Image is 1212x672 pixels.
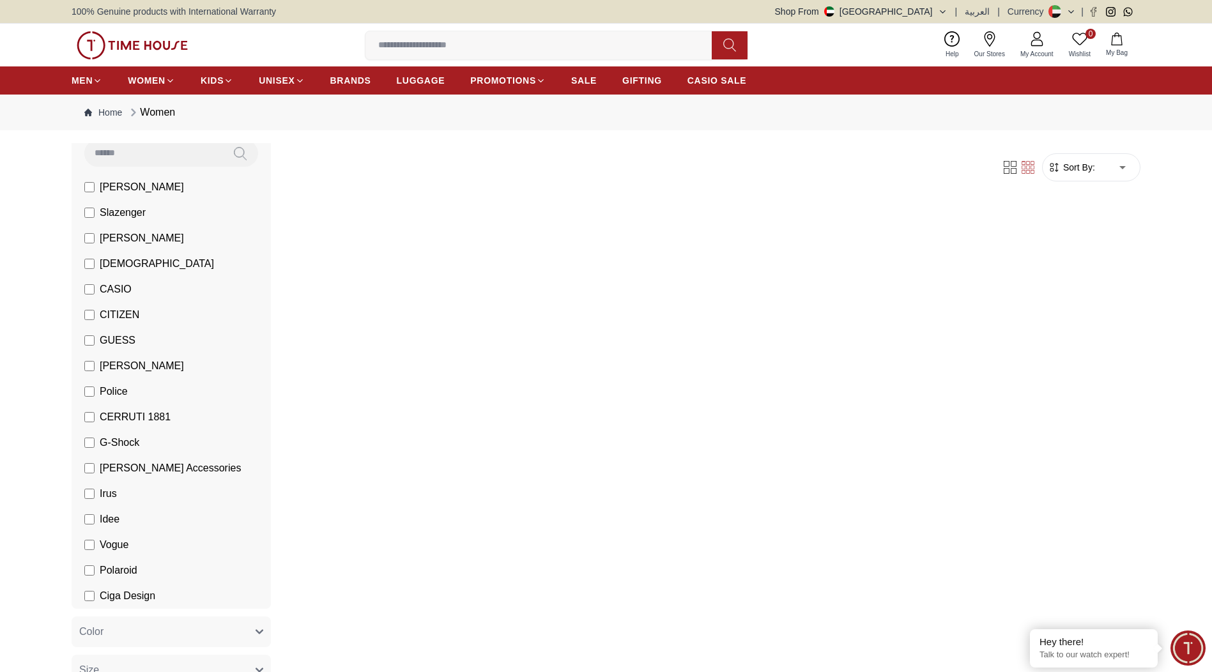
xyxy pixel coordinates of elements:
[1106,7,1116,17] a: Instagram
[84,182,95,192] input: [PERSON_NAME]
[84,438,95,448] input: G-Shock
[84,489,95,499] input: Irus
[824,6,834,17] img: United Arab Emirates
[622,74,662,87] span: GIFTING
[1081,5,1084,18] span: |
[940,49,964,59] span: Help
[1061,161,1095,174] span: Sort By:
[100,537,128,553] span: Vogue
[72,5,276,18] span: 100% Genuine products with International Warranty
[330,74,371,87] span: BRANDS
[967,29,1013,61] a: Our Stores
[330,69,371,92] a: BRANDS
[79,624,104,639] span: Color
[84,284,95,294] input: CASIO
[84,591,95,601] input: Ciga Design
[938,29,967,61] a: Help
[201,74,224,87] span: KIDS
[397,69,445,92] a: LUGGAGE
[775,5,947,18] button: Shop From[GEOGRAPHIC_DATA]
[201,69,233,92] a: KIDS
[84,565,95,576] input: Polaroid
[84,514,95,524] input: Idee
[470,74,536,87] span: PROMOTIONS
[84,310,95,320] input: CITIZEN
[127,105,175,120] div: Women
[1064,49,1096,59] span: Wishlist
[965,5,990,18] button: العربية
[84,412,95,422] input: CERRUTI 1881
[470,69,546,92] a: PROMOTIONS
[259,69,304,92] a: UNISEX
[100,205,146,220] span: Slazenger
[1015,49,1059,59] span: My Account
[100,179,184,195] span: [PERSON_NAME]
[100,384,128,399] span: Police
[100,409,171,425] span: CERRUTI 1881
[687,69,747,92] a: CASIO SALE
[128,74,165,87] span: WOMEN
[72,74,93,87] span: MEN
[84,463,95,473] input: [PERSON_NAME] Accessories
[77,31,188,59] img: ...
[72,95,1140,130] nav: Breadcrumb
[100,461,241,476] span: [PERSON_NAME] Accessories
[72,616,271,647] button: Color
[969,49,1010,59] span: Our Stores
[84,106,122,119] a: Home
[397,74,445,87] span: LUGGAGE
[100,486,117,501] span: Irus
[1039,650,1148,661] p: Talk to our watch expert!
[100,512,119,527] span: Idee
[571,69,597,92] a: SALE
[84,540,95,550] input: Vogue
[100,435,139,450] span: G-Shock
[84,208,95,218] input: Slazenger
[997,5,1000,18] span: |
[100,307,139,323] span: CITIZEN
[1085,29,1096,39] span: 0
[100,563,137,578] span: Polaroid
[84,361,95,371] input: [PERSON_NAME]
[1123,7,1133,17] a: Whatsapp
[84,335,95,346] input: GUESS
[1098,30,1135,60] button: My Bag
[1048,161,1095,174] button: Sort By:
[100,588,155,604] span: Ciga Design
[1061,29,1098,61] a: 0Wishlist
[955,5,958,18] span: |
[100,333,135,348] span: GUESS
[84,233,95,243] input: [PERSON_NAME]
[1039,636,1148,648] div: Hey there!
[1101,48,1133,57] span: My Bag
[72,69,102,92] a: MEN
[571,74,597,87] span: SALE
[1089,7,1098,17] a: Facebook
[100,282,132,297] span: CASIO
[100,256,214,271] span: [DEMOGRAPHIC_DATA]
[259,74,295,87] span: UNISEX
[84,386,95,397] input: Police
[1170,630,1206,666] div: Chat Widget
[100,358,184,374] span: [PERSON_NAME]
[128,69,175,92] a: WOMEN
[100,231,184,246] span: [PERSON_NAME]
[687,74,747,87] span: CASIO SALE
[84,259,95,269] input: [DEMOGRAPHIC_DATA]
[622,69,662,92] a: GIFTING
[1008,5,1049,18] div: Currency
